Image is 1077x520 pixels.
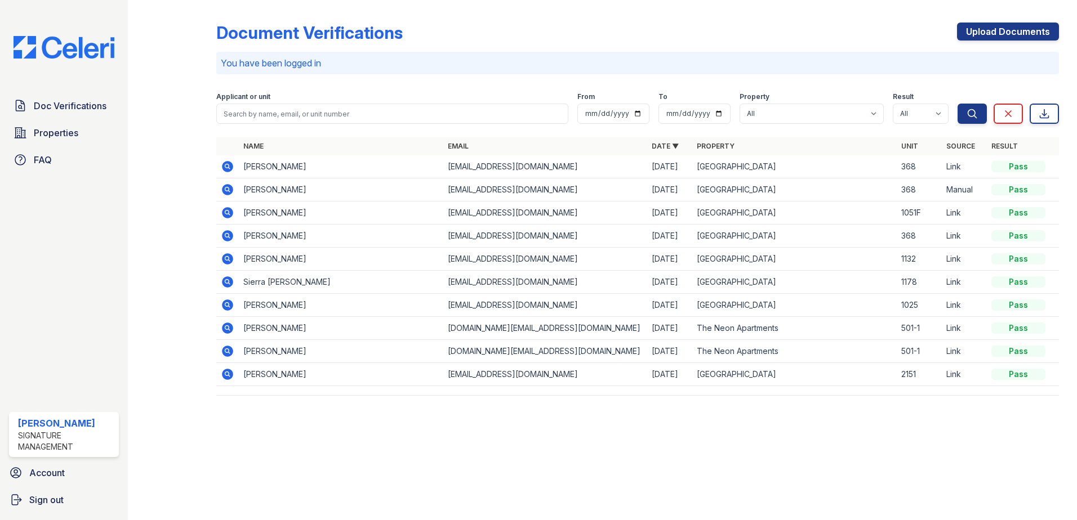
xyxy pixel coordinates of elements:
td: [DOMAIN_NAME][EMAIL_ADDRESS][DOMAIN_NAME] [443,317,648,340]
td: [EMAIL_ADDRESS][DOMAIN_NAME] [443,155,648,178]
a: Upload Documents [957,23,1059,41]
td: [GEOGRAPHIC_DATA] [692,363,897,386]
div: Pass [991,369,1045,380]
td: [EMAIL_ADDRESS][DOMAIN_NAME] [443,294,648,317]
td: [PERSON_NAME] [239,225,443,248]
td: [DATE] [647,225,692,248]
td: [DATE] [647,340,692,363]
div: Pass [991,322,1045,334]
a: Property [697,142,735,150]
td: [DATE] [647,178,692,201]
a: Date ▼ [652,142,679,150]
a: FAQ [9,149,119,171]
td: 368 [897,178,942,201]
td: [EMAIL_ADDRESS][DOMAIN_NAME] [443,363,648,386]
div: Pass [991,184,1045,195]
td: The Neon Apartments [692,317,897,340]
td: Link [942,340,987,363]
span: FAQ [34,153,52,167]
a: Email [448,142,469,150]
td: 501-1 [897,340,942,363]
td: Link [942,201,987,225]
td: 1132 [897,248,942,271]
td: [GEOGRAPHIC_DATA] [692,225,897,248]
td: Manual [942,178,987,201]
td: [GEOGRAPHIC_DATA] [692,294,897,317]
label: Property [740,92,769,101]
td: [GEOGRAPHIC_DATA] [692,248,897,271]
div: Pass [991,230,1045,241]
div: [PERSON_NAME] [18,416,114,430]
img: CE_Logo_Blue-a8612792a0a2168367f1c8372b55b34899dd931a85d93a1a3d3e32e68fde9ad4.png [5,36,123,59]
td: [DATE] [647,363,692,386]
td: [PERSON_NAME] [239,248,443,271]
td: [PERSON_NAME] [239,178,443,201]
td: [PERSON_NAME] [239,340,443,363]
td: 368 [897,225,942,248]
label: Result [893,92,914,101]
td: [PERSON_NAME] [239,201,443,225]
td: 2151 [897,363,942,386]
td: [PERSON_NAME] [239,317,443,340]
a: Properties [9,122,119,144]
td: 1025 [897,294,942,317]
td: Link [942,363,987,386]
span: Properties [34,126,78,140]
td: [GEOGRAPHIC_DATA] [692,178,897,201]
td: Link [942,317,987,340]
td: [DATE] [647,155,692,178]
td: 501-1 [897,317,942,340]
td: Sierra [PERSON_NAME] [239,271,443,294]
td: [EMAIL_ADDRESS][DOMAIN_NAME] [443,178,648,201]
a: Account [5,461,123,484]
div: Pass [991,276,1045,288]
div: Signature Management [18,430,114,452]
a: Result [991,142,1018,150]
td: [PERSON_NAME] [239,363,443,386]
td: [DATE] [647,317,692,340]
td: [PERSON_NAME] [239,155,443,178]
td: [DATE] [647,271,692,294]
a: Sign out [5,488,123,511]
a: Doc Verifications [9,95,119,117]
span: Account [29,466,65,479]
td: 1178 [897,271,942,294]
td: 1051F [897,201,942,225]
td: [EMAIL_ADDRESS][DOMAIN_NAME] [443,248,648,271]
td: [DOMAIN_NAME][EMAIL_ADDRESS][DOMAIN_NAME] [443,340,648,363]
td: Link [942,294,987,317]
div: Pass [991,207,1045,218]
td: [DATE] [647,201,692,225]
label: To [658,92,667,101]
td: [EMAIL_ADDRESS][DOMAIN_NAME] [443,225,648,248]
a: Unit [901,142,918,150]
div: Pass [991,253,1045,265]
td: [DATE] [647,248,692,271]
div: Document Verifications [216,23,403,43]
a: Name [243,142,264,150]
td: 368 [897,155,942,178]
td: Link [942,271,987,294]
td: Link [942,225,987,248]
td: The Neon Apartments [692,340,897,363]
div: Pass [991,161,1045,172]
label: Applicant or unit [216,92,270,101]
td: Link [942,248,987,271]
a: Source [946,142,975,150]
div: Pass [991,346,1045,357]
p: You have been logged in [221,56,1054,70]
div: Pass [991,299,1045,311]
td: [GEOGRAPHIC_DATA] [692,155,897,178]
input: Search by name, email, or unit number [216,104,568,124]
span: Sign out [29,493,64,506]
td: [PERSON_NAME] [239,294,443,317]
label: From [577,92,595,101]
td: [EMAIL_ADDRESS][DOMAIN_NAME] [443,271,648,294]
td: [DATE] [647,294,692,317]
td: [GEOGRAPHIC_DATA] [692,201,897,225]
td: [EMAIL_ADDRESS][DOMAIN_NAME] [443,201,648,225]
td: [GEOGRAPHIC_DATA] [692,271,897,294]
td: Link [942,155,987,178]
span: Doc Verifications [34,99,106,113]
